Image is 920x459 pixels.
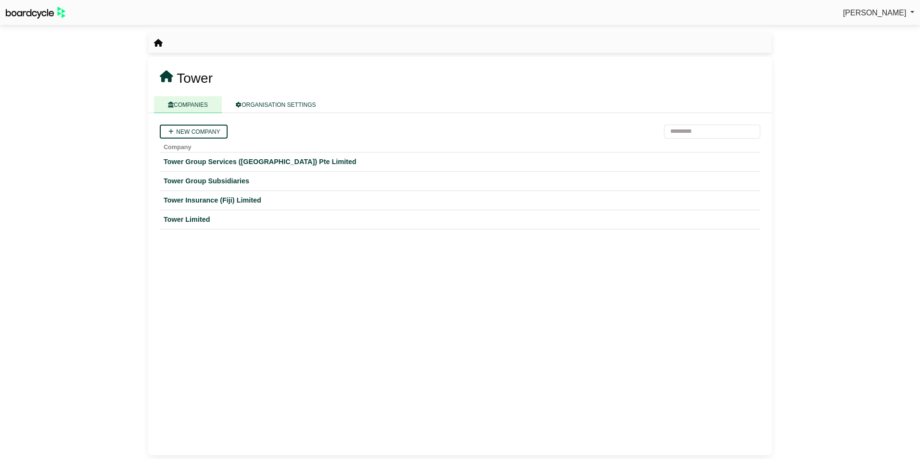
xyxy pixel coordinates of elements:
[177,71,213,86] span: Tower
[160,125,228,139] a: New company
[164,176,756,187] a: Tower Group Subsidiaries
[164,214,756,225] a: Tower Limited
[154,96,222,113] a: COMPANIES
[160,139,760,153] th: Company
[843,7,914,19] a: [PERSON_NAME]
[843,9,907,17] span: [PERSON_NAME]
[222,96,330,113] a: ORGANISATION SETTINGS
[6,7,65,19] img: BoardcycleBlackGreen-aaafeed430059cb809a45853b8cf6d952af9d84e6e89e1f1685b34bfd5cb7d64.svg
[154,37,163,50] nav: breadcrumb
[164,195,756,206] a: Tower Insurance (Fiji) Limited
[164,156,756,167] a: Tower Group Services ([GEOGRAPHIC_DATA]) Pte Limited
